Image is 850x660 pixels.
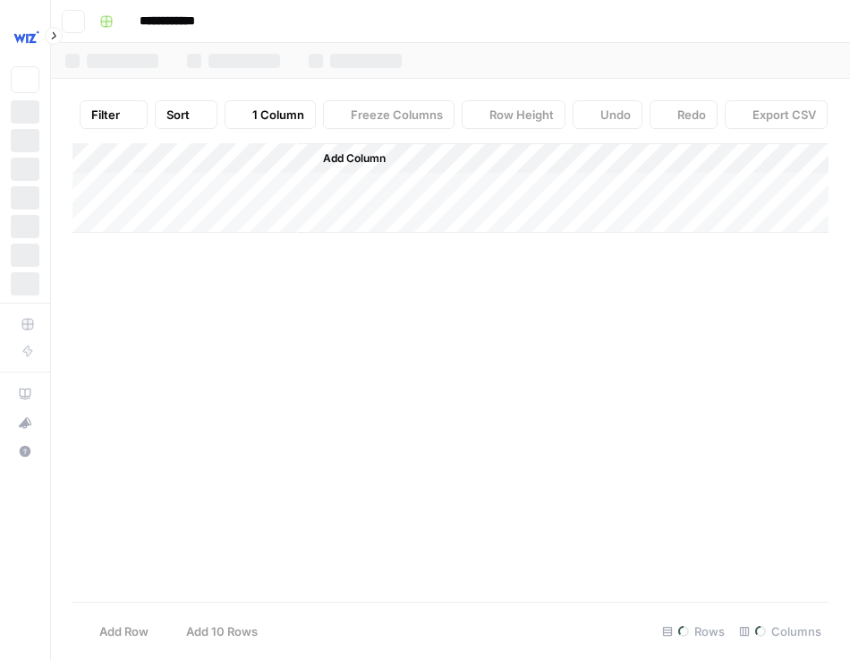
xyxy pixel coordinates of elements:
[155,100,217,129] button: Sort
[186,622,258,640] span: Add 10 Rows
[72,617,159,646] button: Add Row
[300,147,393,170] button: Add Column
[11,437,39,466] button: Help + Support
[650,100,718,129] button: Redo
[732,617,829,646] div: Columns
[12,409,38,436] div: What's new?
[11,380,39,408] a: AirOps Academy
[725,100,828,129] button: Export CSV
[166,106,190,124] span: Sort
[351,106,443,124] span: Freeze Columns
[11,21,43,53] img: Wiz Logo
[323,100,455,129] button: Freeze Columns
[323,150,386,167] span: Add Column
[677,106,706,124] span: Redo
[80,100,148,129] button: Filter
[99,622,149,640] span: Add Row
[225,100,316,129] button: 1 Column
[655,617,732,646] div: Rows
[91,106,120,124] span: Filter
[11,14,39,59] button: Workspace: Wiz
[11,408,39,437] button: What's new?
[489,106,554,124] span: Row Height
[573,100,642,129] button: Undo
[462,100,565,129] button: Row Height
[159,617,268,646] button: Add 10 Rows
[600,106,631,124] span: Undo
[252,106,304,124] span: 1 Column
[752,106,816,124] span: Export CSV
